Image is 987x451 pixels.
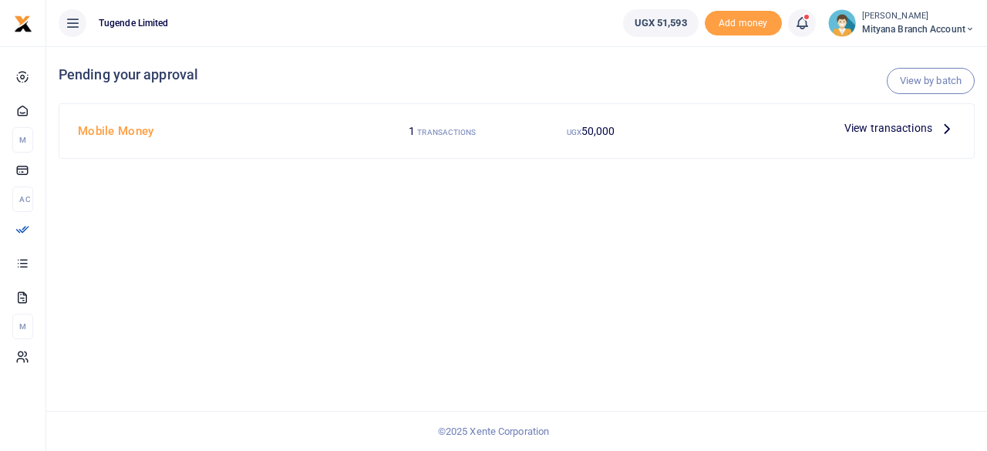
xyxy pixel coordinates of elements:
[705,16,782,28] a: Add money
[887,68,975,94] a: View by batch
[617,9,705,37] li: Wallet ballance
[581,125,615,137] span: 50,000
[409,125,415,137] span: 1
[14,17,32,29] a: logo-small logo-large logo-large
[862,10,975,23] small: [PERSON_NAME]
[635,15,687,31] span: UGX 51,593
[828,9,975,37] a: profile-user [PERSON_NAME] Mityana Branch Account
[417,128,476,136] small: TRANSACTIONS
[862,22,975,36] span: Mityana Branch Account
[828,9,856,37] img: profile-user
[59,66,975,83] h4: Pending your approval
[567,128,581,136] small: UGX
[14,15,32,33] img: logo-small
[705,11,782,36] li: Toup your wallet
[12,127,33,153] li: M
[93,16,175,30] span: Tugende Limited
[12,314,33,339] li: M
[705,11,782,36] span: Add money
[844,119,932,136] span: View transactions
[623,9,699,37] a: UGX 51,593
[12,187,33,212] li: Ac
[78,123,362,140] h4: Mobile Money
